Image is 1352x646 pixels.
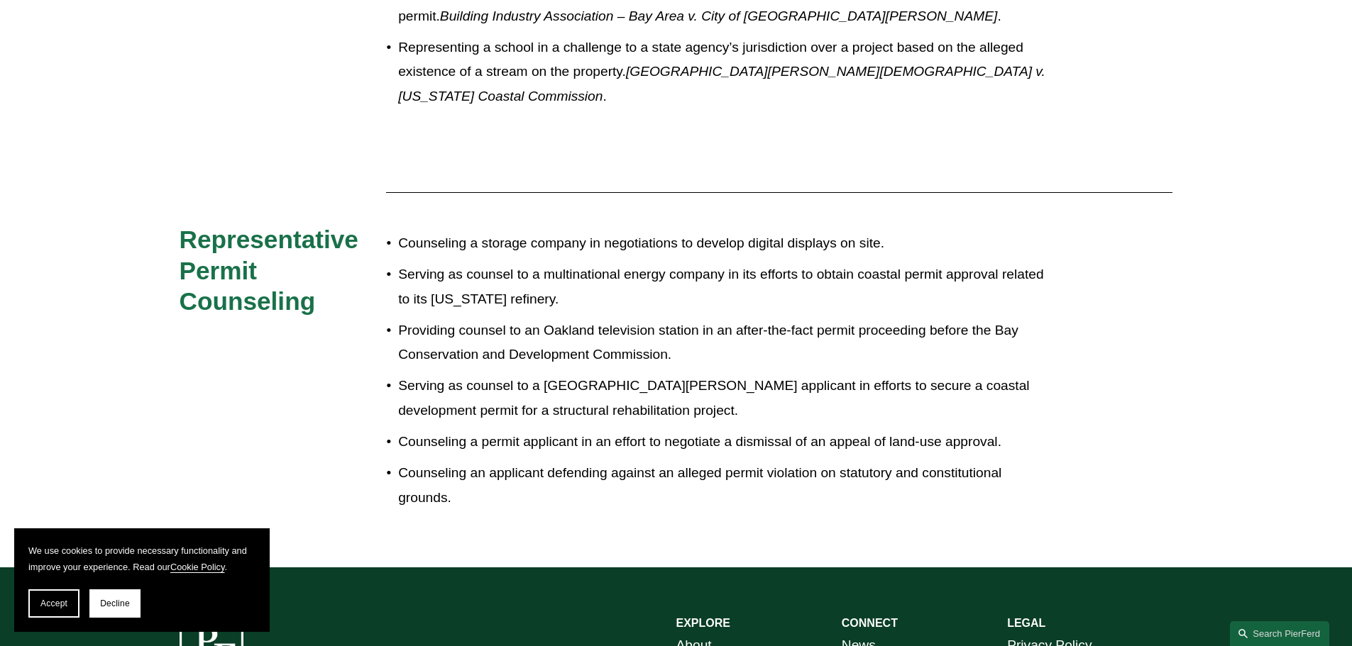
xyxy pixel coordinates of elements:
a: Search this site [1230,621,1329,646]
a: Cookie Policy [170,562,225,572]
p: Counseling an applicant defending against an alleged permit violation on statutory and constituti... [398,461,1048,510]
p: Serving as counsel to a multinational energy company in its efforts to obtain coastal permit appr... [398,262,1048,311]
p: Counseling a permit applicant in an effort to negotiate a dismissal of an appeal of land-use appr... [398,430,1048,455]
strong: CONNECT [842,617,898,629]
span: Decline [100,598,130,608]
span: Representative Permit Counseling [180,225,366,315]
button: Accept [28,589,79,618]
p: Representing a school in a challenge to a state agency’s jurisdiction over a project based on the... [398,35,1048,109]
strong: EXPLORE [676,617,730,629]
section: Cookie banner [14,528,270,632]
span: Accept [40,598,67,608]
p: Providing counsel to an Oakland television station in an after-the-fact permit proceeding before ... [398,318,1048,367]
p: We use cookies to provide necessary functionality and improve your experience. Read our . [28,542,255,575]
p: Serving as counsel to a [GEOGRAPHIC_DATA][PERSON_NAME] applicant in efforts to secure a coastal d... [398,374,1048,423]
em: [GEOGRAPHIC_DATA][PERSON_NAME][DEMOGRAPHIC_DATA] v. [US_STATE] Coastal Commission [398,64,1049,104]
p: Counseling a storage company in negotiations to develop digital displays on site. [398,231,1048,256]
strong: LEGAL [1007,617,1045,629]
button: Decline [89,589,141,618]
em: Building Industry Association – Bay Area v. City of [GEOGRAPHIC_DATA][PERSON_NAME] [440,9,998,23]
